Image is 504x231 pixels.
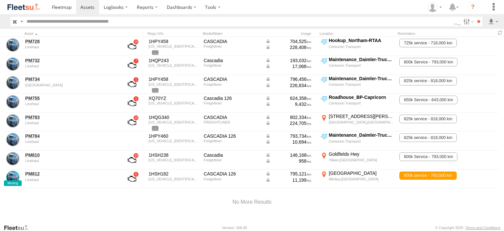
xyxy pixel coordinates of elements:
label: Click to View Current Location [320,132,395,150]
div: Freightliner [204,44,261,48]
a: PM734 [25,76,115,82]
div: 1FVJHYD1XNLNB4426 [149,120,199,124]
div: Cascadia 126 [204,95,261,101]
label: Click to View Current Location [320,37,395,55]
div: Freightliner [204,177,261,181]
span: View Asset Details to show all tags [152,88,158,93]
a: View Asset Details [6,76,19,89]
span: Refresh [496,30,504,36]
div: undefined [25,64,115,68]
div: Location [320,31,395,36]
a: View Asset Details [6,114,19,127]
a: PM783 [25,114,115,120]
div: Usage [264,31,317,36]
div: Centurion Transport [329,82,394,87]
a: Visit our Website [4,224,34,231]
div: Goldfields Hwy [329,151,394,157]
div: © Copyright 2025 - [435,226,500,230]
div: Data from Vehicle CANbus [265,133,311,139]
a: PM732 [25,58,115,63]
div: Data from Vehicle CANbus [265,63,311,69]
div: Data from Vehicle CANbus [265,38,311,44]
img: fleetsu-logo-horizontal.svg [7,3,41,12]
a: View Asset Details [6,133,19,146]
div: 1HPY460 [149,133,199,139]
div: Data from Vehicle CANbus [265,76,311,82]
div: Yilkari,[GEOGRAPHIC_DATA] [329,158,394,162]
a: PM784 [25,133,115,139]
a: PM810 [25,152,115,158]
div: Freightliner [204,101,261,105]
div: 1HPY458 [149,76,199,82]
div: Nathan Hislop [425,2,444,12]
label: Click to View Current Location [320,76,395,93]
div: Data from Vehicle CANbus [265,58,311,63]
div: [GEOGRAPHIC_DATA],[GEOGRAPHIC_DATA] [329,120,394,125]
a: View Asset Details [6,152,19,165]
div: Rego./Vin [148,31,200,36]
label: Click to View Current Location [320,151,395,169]
div: Data from Vehicle CANbus [265,139,311,145]
div: Freightliner [204,139,261,143]
div: 1FVJHYD1XNLNB4443 [149,158,199,162]
div: [GEOGRAPHIC_DATA] [329,170,394,176]
i: ? [468,2,478,12]
div: Data from Vehicle CANbus [265,158,311,164]
div: undefined [25,102,115,106]
span: 825k service - 818,000 km [399,115,457,123]
div: Centurion Transport [329,63,394,68]
a: View Asset with Fault/s [120,152,144,168]
div: undefined [25,159,115,163]
div: Data from Vehicle CANbus [265,171,311,177]
a: View Asset with Fault/s [120,76,144,92]
a: View Asset with Fault/s [120,95,144,111]
div: 1HSH182 [149,171,199,177]
label: Click to View Current Location [320,170,395,188]
div: FREIGHTLINER [204,120,261,124]
div: 1FVJHYD19NLNB4448 [149,63,199,67]
div: undefined [25,121,115,125]
div: undefined [25,45,115,49]
div: 1FVJHYD13NLNN4934 [149,101,199,105]
div: 1FVJHYD15NLNB4432 [149,44,199,48]
div: 1HSH238 [149,152,199,158]
a: View Asset with Fault/s [120,114,144,130]
div: Centurion Transport [329,101,394,105]
span: View Asset Details to show all tags [152,50,158,55]
div: CASCADIA 126 [204,171,261,177]
div: Minilya,[GEOGRAPHIC_DATA] [329,177,394,181]
a: View Asset Details [6,95,19,108]
div: undefined [25,178,115,182]
div: CASCADIA [204,114,261,120]
label: Export results as... [488,17,499,26]
label: Search Filter Options [461,17,475,26]
span: 650k Service - 643,000 km [399,96,457,104]
a: PM812 [25,171,115,177]
div: Data from Vehicle CANbus [265,152,311,158]
a: View Asset with Fault/s [120,58,144,73]
span: 725k service - 718,000 km [399,39,457,47]
div: 1FVJHYD10NLNB4452 [149,82,199,86]
div: CASCADIA [204,76,261,82]
div: 1HQG340 [149,114,199,120]
a: PM755 [25,95,115,101]
a: View Asset with Fault/s [120,38,144,54]
span: 800k service - 793,000 km [399,172,457,180]
div: Freightliner [204,63,261,67]
div: XQ70YZ [149,95,199,101]
label: Click to View Current Location [320,113,395,131]
div: Data from Vehicle CANbus [265,101,311,107]
div: Freightliner [204,82,261,86]
span: 825k service - 818,000 km [399,77,457,85]
div: Version: 306.00 [222,226,247,230]
div: Data from Vehicle CANbus [265,82,311,88]
a: PM728 [25,38,115,44]
div: Maintenance_Daimler-Trucks-[GEOGRAPHIC_DATA] [329,57,394,62]
div: Freightliner [204,158,261,162]
span: View Asset Details to show all tags [152,126,158,130]
span: 825k service - 818,000 km [399,133,457,142]
a: View Asset Details [6,171,19,184]
div: [STREET_ADDRESS][PERSON_NAME] [329,113,394,119]
div: 1FVJHYD14NLNB4406 [149,139,199,143]
div: Cascadia [204,58,261,63]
